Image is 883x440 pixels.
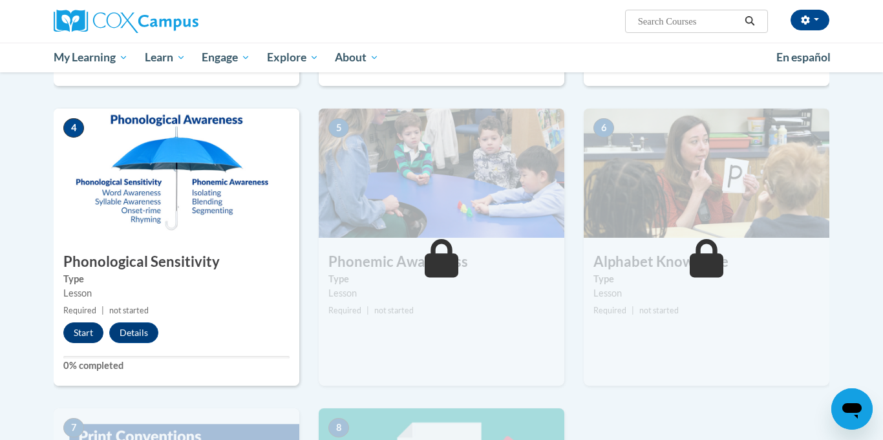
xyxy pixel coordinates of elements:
a: About [327,43,388,72]
span: Required [328,306,361,315]
span: | [632,306,634,315]
img: Course Image [319,109,564,238]
span: not started [639,306,679,315]
div: Main menu [34,43,849,72]
div: Lesson [328,286,555,300]
span: | [101,306,104,315]
span: Learn [145,50,186,65]
h3: Alphabet Knowledge [584,252,829,272]
a: Cox Campus [54,10,299,33]
input: Search Courses [637,14,740,29]
span: Explore [267,50,319,65]
a: En español [768,44,839,71]
span: 6 [593,118,614,138]
label: Type [328,272,555,286]
span: 4 [63,118,84,138]
img: Course Image [584,109,829,238]
span: 8 [328,418,349,437]
img: Cox Campus [54,10,198,33]
button: Start [63,322,103,343]
span: not started [109,306,149,315]
label: Type [63,272,290,286]
span: Required [63,306,96,315]
label: 0% completed [63,359,290,373]
a: Explore [259,43,327,72]
span: | [367,306,369,315]
label: Type [593,272,820,286]
button: Details [109,322,158,343]
a: Learn [136,43,194,72]
span: My Learning [54,50,128,65]
img: Course Image [54,109,299,238]
a: My Learning [45,43,136,72]
div: Lesson [63,286,290,300]
div: Lesson [593,286,820,300]
span: About [335,50,379,65]
button: Search [740,14,760,29]
a: Engage [193,43,259,72]
h3: Phonemic Awareness [319,252,564,272]
h3: Phonological Sensitivity [54,252,299,272]
iframe: Button to launch messaging window [831,388,873,430]
span: Required [593,306,626,315]
span: 7 [63,418,84,437]
span: Engage [202,50,250,65]
span: not started [374,306,414,315]
span: 5 [328,118,349,138]
button: Account Settings [791,10,829,30]
span: En español [776,50,831,64]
